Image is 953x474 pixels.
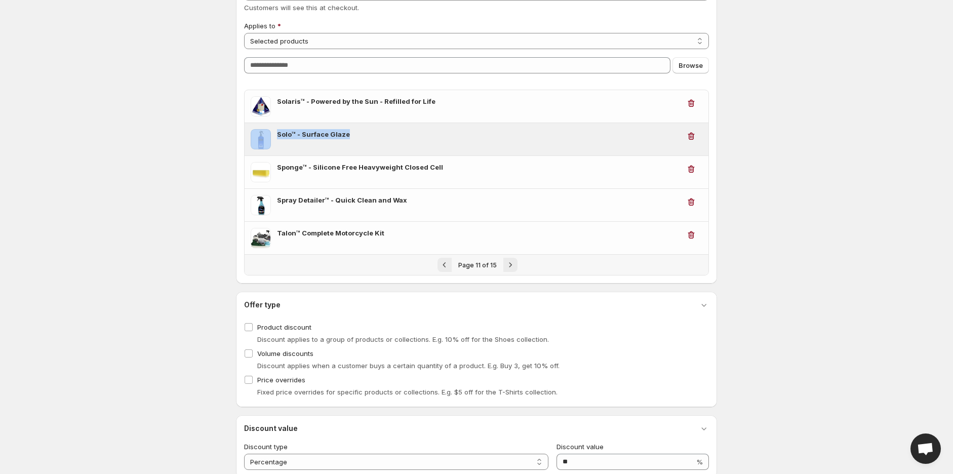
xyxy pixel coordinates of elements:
[244,22,275,30] span: Applies to
[244,4,359,12] span: Customers will see this at checkout.
[257,376,305,384] span: Price overrides
[557,443,604,451] span: Discount value
[438,258,452,272] button: Previous
[257,335,549,343] span: Discount applies to a group of products or collections. E.g. 10% off for the Shoes collection.
[503,258,518,272] button: Next
[277,129,680,139] h3: Solo™ - Surface Glaze
[257,349,313,358] span: Volume discounts
[679,60,703,70] span: Browse
[244,423,298,433] h3: Discount value
[277,228,680,238] h3: Talon™ Complete Motorcycle Kit
[277,96,680,106] h3: Solaris™ - Powered by the Sun - Refilled for Life
[458,261,497,269] span: Page 11 of 15
[257,362,560,370] span: Discount applies when a customer buys a certain quantity of a product. E.g. Buy 3, get 10% off.
[277,195,680,205] h3: Spray Detailer™ - Quick Clean and Wax
[672,57,709,73] button: Browse
[244,443,288,451] span: Discount type
[244,300,281,310] h3: Offer type
[910,433,941,464] a: Open chat
[245,254,708,275] nav: Pagination
[696,458,703,466] span: %
[257,388,558,396] span: Fixed price overrides for specific products or collections. E.g. $5 off for the T-Shirts collection.
[257,323,311,331] span: Product discount
[277,162,680,172] h3: Sponge™ - Silicone Free Heavyweight Closed Cell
